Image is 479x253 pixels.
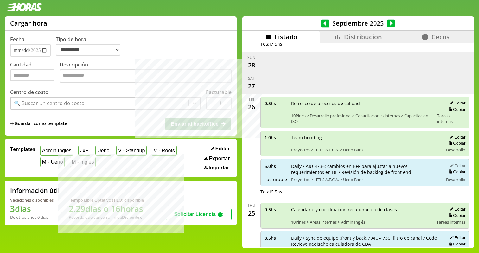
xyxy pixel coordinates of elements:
span: Calendario y coordinación recuperación de clases [291,206,432,212]
button: Editar [448,206,465,212]
span: 0.5 hs [265,206,287,212]
select: Tipo de hora [56,44,120,56]
button: Copiar [446,107,465,112]
button: Editar [448,100,465,106]
span: Proyectos > ITTI S.A.E.C.A. > Ueno Bank [291,147,439,153]
span: Daily / AIU-4736: cambios en BFF para ajustar a nuevos requerimientos en BE / Revisión de backlog... [291,163,439,175]
span: 5.0 hs [265,163,287,169]
div: Fri [249,97,254,102]
div: 26 [246,102,257,112]
button: Admin Inglés [40,146,73,155]
span: Exportar [209,156,230,161]
span: Facturable [265,176,287,182]
button: Editar [209,146,232,152]
button: Ueno [95,146,111,155]
b: Diciembre [122,214,142,220]
button: Editar [448,235,465,240]
label: Tipo de hora [56,36,125,57]
button: Exportar [202,155,232,162]
label: Descripción [60,61,232,84]
span: 1.0 hs [265,135,287,141]
span: 10Pines > Areas internas > Admin Inglés [291,219,432,225]
h1: 3 días [10,203,54,214]
span: Listado [275,33,297,41]
div: Thu [247,203,255,208]
span: Proyectos > ITTI S.A.E.C.A. > Ueno Bank [291,177,439,182]
div: 25 [246,208,257,218]
span: 10Pines > Desarrollo profesional > Capacitaciones internas > Capacitacion ISO [291,113,433,124]
div: scrollable content [242,43,474,247]
button: M - Inglés [70,157,96,167]
button: Editar [448,135,465,140]
input: Cantidad [10,69,54,81]
label: Cantidad [10,61,60,84]
button: Copiar [446,213,465,218]
div: 🔍 Buscar un centro de costo [14,100,85,107]
span: + [10,120,14,127]
span: Importar [208,165,229,171]
button: Editar [448,163,465,168]
label: Fecha [10,36,24,43]
div: Sat [248,76,255,81]
div: 28 [246,60,257,70]
div: Total 7.5 hs [260,41,470,47]
span: Cecos [431,33,450,41]
textarea: Descripción [60,69,232,83]
button: Solicitar Licencia [166,209,232,220]
h2: Información útil [10,186,60,195]
span: Desarrollo [446,177,465,182]
span: Team bonding [291,135,439,141]
button: JxP [78,146,90,155]
button: V - Standup [116,146,147,155]
div: 27 [246,81,257,91]
div: Tiempo Libre Optativo (TiLO) disponible [69,197,144,203]
span: Refresco de procesos de calidad [291,100,433,106]
span: Septiembre 2025 [329,19,387,28]
span: 0.5 hs [265,100,287,106]
div: De otros años: 0 días [10,214,54,220]
span: Daily / Sync de equipo (front y back) / AIU-4736: filtro de canal / Code Review: Rediseño calcula... [291,235,439,247]
span: Tareas internas [437,113,465,124]
span: +Guardar como template [10,120,67,127]
h1: Cargar hora [10,19,47,28]
span: Templates [10,146,35,153]
span: Desarrollo [446,147,465,153]
h1: 2.29 días o 16 horas [69,203,144,214]
button: V - Roots [152,146,176,155]
label: Facturable [206,89,232,96]
div: Sun [247,55,255,60]
div: Total 6.5 hs [260,189,470,195]
button: M - Ueno [40,157,65,167]
img: logotipo [5,3,42,11]
span: Distribución [344,33,382,41]
div: Vacaciones disponibles [10,197,54,203]
span: Tareas internas [437,219,465,225]
button: Copiar [446,141,465,146]
span: 8.5 hs [265,235,287,241]
button: Copiar [446,241,465,247]
label: Centro de costo [10,89,48,96]
span: Solicitar Licencia [174,212,216,217]
span: Editar [215,146,230,152]
div: Recordá que vencen a fin de [69,214,144,220]
button: Copiar [446,169,465,174]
